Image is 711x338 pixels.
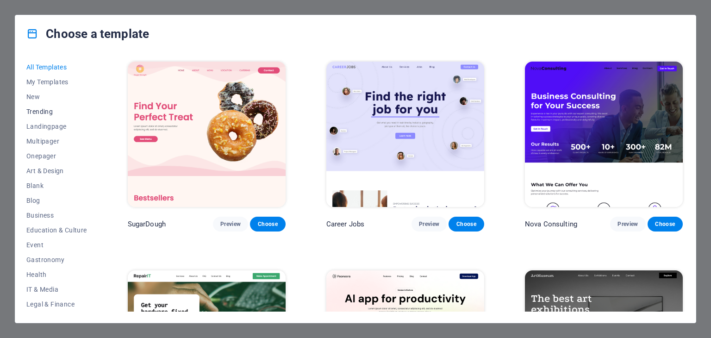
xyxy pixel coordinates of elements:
button: Trending [26,104,87,119]
span: Multipager [26,138,87,145]
button: Education & Culture [26,223,87,238]
span: Blog [26,197,87,204]
button: Onepager [26,149,87,163]
button: Event [26,238,87,252]
span: IT & Media [26,286,87,293]
span: Choose [257,220,278,228]
span: All Templates [26,63,87,71]
span: Onepager [26,152,87,160]
img: Nova Consulting [525,62,683,207]
button: Choose [449,217,484,232]
span: Event [26,241,87,249]
button: Choose [250,217,285,232]
button: Choose [648,217,683,232]
span: Business [26,212,87,219]
span: Preview [220,220,241,228]
button: Preview [213,217,248,232]
button: My Templates [26,75,87,89]
button: All Templates [26,60,87,75]
h4: Choose a template [26,26,149,41]
span: Health [26,271,87,278]
span: Preview [617,220,638,228]
button: Blog [26,193,87,208]
p: Career Jobs [326,219,365,229]
button: Legal & Finance [26,297,87,312]
p: SugarDough [128,219,166,229]
img: Career Jobs [326,62,484,207]
span: Art & Design [26,167,87,175]
button: Art & Design [26,163,87,178]
button: Preview [610,217,645,232]
img: SugarDough [128,62,286,207]
button: Multipager [26,134,87,149]
span: Blank [26,182,87,189]
span: Choose [456,220,476,228]
span: Trending [26,108,87,115]
span: Choose [655,220,675,228]
span: Legal & Finance [26,300,87,308]
span: Education & Culture [26,226,87,234]
span: Preview [419,220,439,228]
button: Gastronomy [26,252,87,267]
p: Nova Consulting [525,219,577,229]
button: New [26,89,87,104]
span: Landingpage [26,123,87,130]
button: Blank [26,178,87,193]
button: IT & Media [26,282,87,297]
button: Preview [412,217,447,232]
span: Gastronomy [26,256,87,263]
button: Landingpage [26,119,87,134]
span: My Templates [26,78,87,86]
button: Health [26,267,87,282]
button: Business [26,208,87,223]
span: New [26,93,87,100]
